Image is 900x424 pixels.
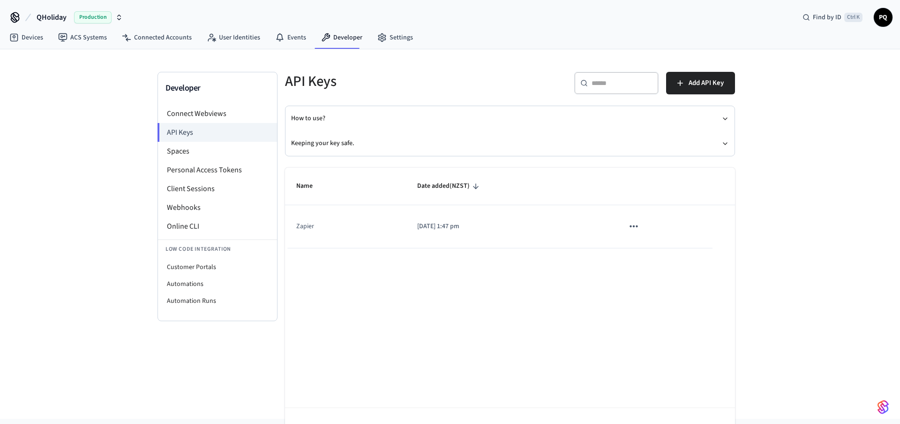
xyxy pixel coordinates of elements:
[158,198,277,217] li: Webhooks
[51,29,114,46] a: ACS Systems
[37,12,67,23] span: QHoliday
[199,29,268,46] a: User Identities
[296,179,325,193] span: Name
[158,179,277,198] li: Client Sessions
[417,222,601,231] p: [DATE] 1:47 pm
[291,106,729,131] button: How to use?
[158,217,277,236] li: Online CLI
[417,179,482,193] span: Date added(NZST)
[795,9,870,26] div: Find by IDCtrl K
[875,9,892,26] span: PQ
[157,123,277,142] li: API Keys
[874,8,892,27] button: PQ
[165,82,270,95] h3: Developer
[689,77,724,89] span: Add API Key
[666,72,735,94] button: Add API Key
[844,13,862,22] span: Ctrl K
[114,29,199,46] a: Connected Accounts
[158,161,277,179] li: Personal Access Tokens
[285,72,504,91] h5: API Keys
[158,293,277,309] li: Automation Runs
[285,168,735,248] table: sticky table
[2,29,51,46] a: Devices
[291,131,729,156] button: Keeping your key safe.
[314,29,370,46] a: Developer
[813,13,841,22] span: Find by ID
[158,104,277,123] li: Connect Webviews
[158,239,277,259] li: Low Code Integration
[268,29,314,46] a: Events
[74,11,112,23] span: Production
[158,276,277,293] li: Automations
[285,205,406,248] td: Zapier
[158,142,277,161] li: Spaces
[370,29,420,46] a: Settings
[877,400,889,415] img: SeamLogoGradient.69752ec5.svg
[158,259,277,276] li: Customer Portals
